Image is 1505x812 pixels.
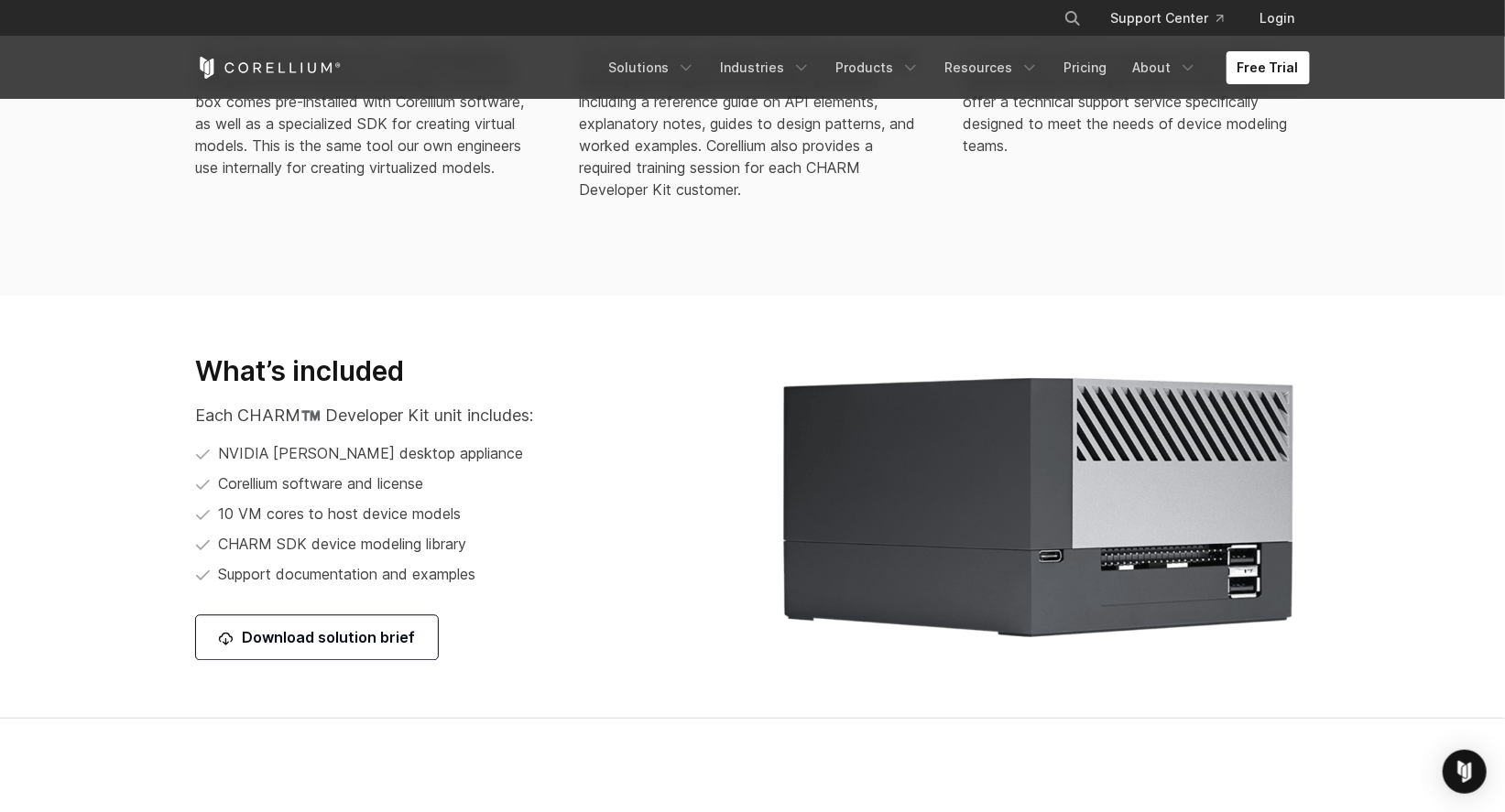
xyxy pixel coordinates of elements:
span: Corellium software and license [219,472,424,494]
img: iot_devices [771,367,1310,646]
a: Solutions [598,51,706,84]
span: 10 VM cores to host device models [219,503,462,525]
p: The SDK includes detailed documentation to help developers navigate the CHARM hypervisor, includi... [579,47,926,200]
a: Products [825,51,931,84]
button: Search [1056,2,1089,35]
a: Corellium Home [196,57,342,79]
a: Download solution brief [196,615,438,659]
a: About [1122,51,1208,84]
h3: What’s included [196,354,644,389]
a: Resources [934,51,1050,84]
a: Pricing [1053,51,1118,84]
a: Login [1246,2,1310,35]
div: Navigation Menu [1042,2,1310,35]
div: Open Intercom Messenger [1443,750,1487,794]
span: CHARM SDK device modeling library [219,533,467,555]
span: NVIDIA [PERSON_NAME] desktop appliance [219,442,524,464]
a: Support Center [1096,2,1238,35]
p: Each CHARM™️ Developer Kit unit includes: [196,403,644,428]
a: Industries [710,51,822,84]
p: If your team runs into questions when building a custom model, our expert staff is here to help. ... [963,47,1310,157]
a: Free Trial [1227,51,1310,84]
p: The CHARM Developer Kit is a small appliance designed for an individual developer. The 5”x5” box ... [196,47,543,179]
span: Support documentation and examples [219,563,476,585]
div: Navigation Menu [598,51,1310,84]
